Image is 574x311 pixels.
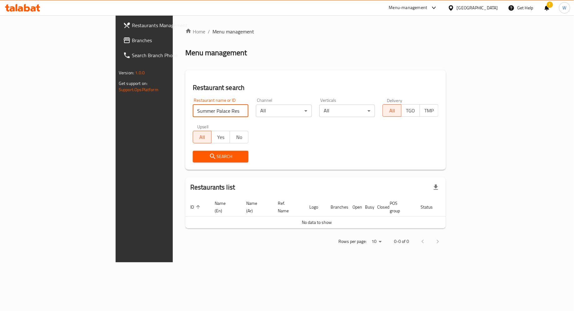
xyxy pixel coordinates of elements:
span: ID [190,203,202,211]
button: Search [193,151,249,162]
span: Version: [119,69,134,77]
th: Logo [304,198,326,217]
div: Rows per page: [369,237,384,246]
span: Menu management [212,28,254,35]
th: Branches [326,198,347,217]
a: Search Branch Phone [118,48,212,63]
span: All [385,106,399,115]
span: Yes [214,133,227,142]
button: TGO [401,104,420,117]
th: Open [347,198,360,217]
span: Restaurants Management [132,22,207,29]
span: POS group [390,200,408,215]
span: Get support on: [119,79,147,87]
div: [GEOGRAPHIC_DATA] [457,4,498,11]
h2: Menu management [185,48,247,58]
button: Yes [211,131,230,143]
span: Name (En) [215,200,234,215]
span: No [232,133,246,142]
span: All [196,133,209,142]
label: Upsell [197,125,209,129]
span: No data to show [302,218,332,226]
p: 0-0 of 0 [394,238,409,245]
span: W [563,4,567,11]
input: Search for restaurant name or ID.. [193,105,249,117]
a: Support.OpsPlatform [119,86,158,94]
button: All [193,131,212,143]
nav: breadcrumb [185,28,446,35]
button: All [382,104,401,117]
span: Name (Ar) [246,200,265,215]
th: Closed [372,198,385,217]
button: No [230,131,248,143]
span: Search [198,153,244,160]
a: Restaurants Management [118,18,212,33]
span: Status [421,203,441,211]
p: Rows per page: [338,238,367,245]
div: Export file [428,180,443,195]
span: TGO [404,106,417,115]
div: All [256,105,312,117]
div: All [319,105,375,117]
span: Ref. Name [278,200,297,215]
h2: Restaurant search [193,83,438,92]
h2: Restaurants list [190,183,235,192]
span: TMP [422,106,436,115]
table: enhanced table [185,198,470,229]
button: TMP [420,104,438,117]
span: 1.0.0 [135,69,145,77]
label: Delivery [387,98,402,102]
th: Busy [360,198,372,217]
span: Search Branch Phone [132,52,207,59]
span: Branches [132,37,207,44]
a: Branches [118,33,212,48]
div: Menu-management [389,4,427,12]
